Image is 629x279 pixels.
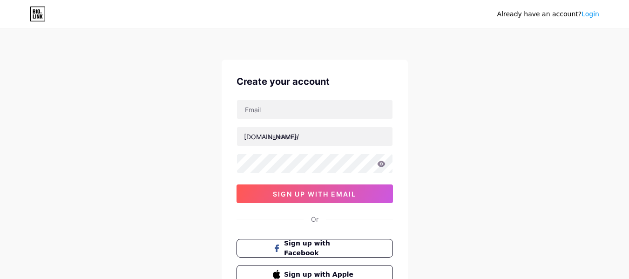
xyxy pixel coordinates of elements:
[284,238,356,258] span: Sign up with Facebook
[311,214,318,224] div: Or
[497,9,599,19] div: Already have an account?
[237,184,393,203] button: sign up with email
[237,127,392,146] input: username
[237,239,393,258] button: Sign up with Facebook
[237,75,393,88] div: Create your account
[582,10,599,18] a: Login
[273,190,356,198] span: sign up with email
[237,100,392,119] input: Email
[244,132,299,142] div: [DOMAIN_NAME]/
